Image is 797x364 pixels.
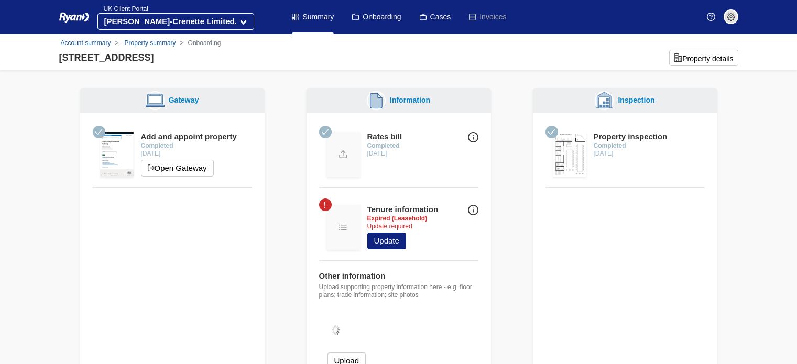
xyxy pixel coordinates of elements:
[326,132,360,177] img: Update
[594,150,614,157] time: [DATE]
[165,95,199,106] div: Gateway
[367,132,402,142] div: Rates bill
[319,271,478,281] div: Other information
[367,150,387,157] time: [DATE]
[367,215,428,222] strong: Expired (Leasehold)
[141,142,173,149] strong: Completed
[61,39,111,47] a: Account summary
[468,205,478,215] img: Info
[594,132,668,142] div: Property inspection
[97,5,148,13] span: UK Client Portal
[367,205,439,230] div: Update required
[367,205,439,215] div: Tenure information
[104,17,237,26] strong: [PERSON_NAME]-Crenette Limited.
[468,132,478,142] img: Info
[727,13,735,21] img: settings
[319,283,478,299] p: Upload supporting property information here - e.g. floor plans; trade information; site photos
[141,132,237,142] div: Add and appoint property
[125,39,176,47] a: Property summary
[367,142,400,149] strong: Completed
[97,13,254,30] button: [PERSON_NAME]-Crenette Limited.
[141,150,161,157] time: [DATE]
[614,95,654,106] div: Inspection
[176,38,221,48] li: Onboarding
[707,13,715,21] img: Help
[141,160,214,177] a: Open Gateway
[669,50,738,66] button: Property details
[386,95,430,106] div: Information
[326,205,360,250] img: Update
[367,233,406,249] a: Update
[59,51,154,65] div: [STREET_ADDRESS]
[594,142,626,149] strong: Completed
[319,307,353,352] img: hold-on.gif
